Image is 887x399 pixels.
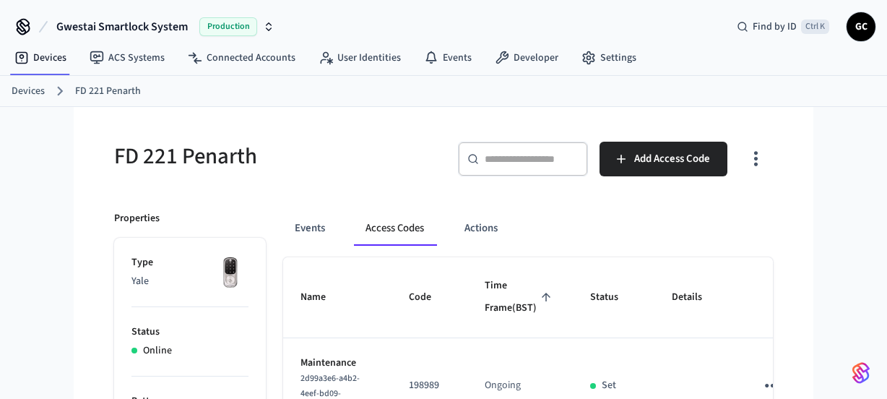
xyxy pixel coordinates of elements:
span: GC [848,14,874,40]
p: Properties [114,211,160,226]
a: User Identities [307,45,412,71]
button: Events [283,211,337,246]
a: Events [412,45,483,71]
a: Settings [570,45,648,71]
span: Gwestai Smartlock System [56,18,188,35]
a: Developer [483,45,570,71]
a: FD 221 Penarth [75,84,141,99]
p: Status [131,325,248,340]
h5: FD 221 Penarth [114,142,435,171]
button: GC [847,12,875,41]
span: Production [199,17,257,36]
p: Type [131,255,248,270]
div: Find by IDCtrl K [725,14,841,40]
span: Find by ID [753,20,797,34]
p: Set [602,378,616,393]
img: Yale Assure Touchscreen Wifi Smart Lock, Satin Nickel, Front [212,255,248,291]
span: Status [590,286,637,309]
span: Code [409,286,450,309]
span: Name [300,286,345,309]
p: 198989 [409,378,450,393]
span: Ctrl K [801,20,829,34]
button: Add Access Code [600,142,727,176]
button: Access Codes [354,211,436,246]
span: Details [672,286,721,309]
a: Devices [12,84,45,99]
a: Connected Accounts [176,45,307,71]
button: Actions [453,211,509,246]
p: Online [143,343,172,359]
span: Add Access Code [634,150,710,168]
img: SeamLogoGradient.69752ec5.svg [852,361,870,385]
a: Devices [3,45,78,71]
p: Yale [131,274,248,289]
a: ACS Systems [78,45,176,71]
p: Maintenance [300,356,374,371]
span: Time Frame(BST) [485,275,555,320]
div: ant example [283,211,773,246]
